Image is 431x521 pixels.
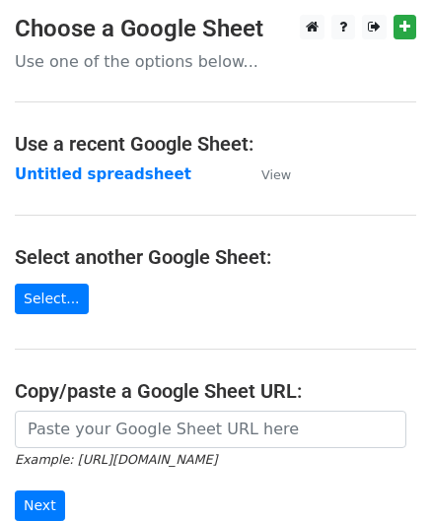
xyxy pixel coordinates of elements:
h4: Copy/paste a Google Sheet URL: [15,379,416,403]
input: Paste your Google Sheet URL here [15,411,406,448]
p: Use one of the options below... [15,51,416,72]
small: View [261,167,291,182]
h4: Use a recent Google Sheet: [15,132,416,156]
input: Next [15,490,65,521]
h4: Select another Google Sheet: [15,245,416,269]
small: Example: [URL][DOMAIN_NAME] [15,452,217,467]
a: Untitled spreadsheet [15,165,191,183]
h3: Choose a Google Sheet [15,15,416,43]
a: Select... [15,284,89,314]
a: View [242,165,291,183]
